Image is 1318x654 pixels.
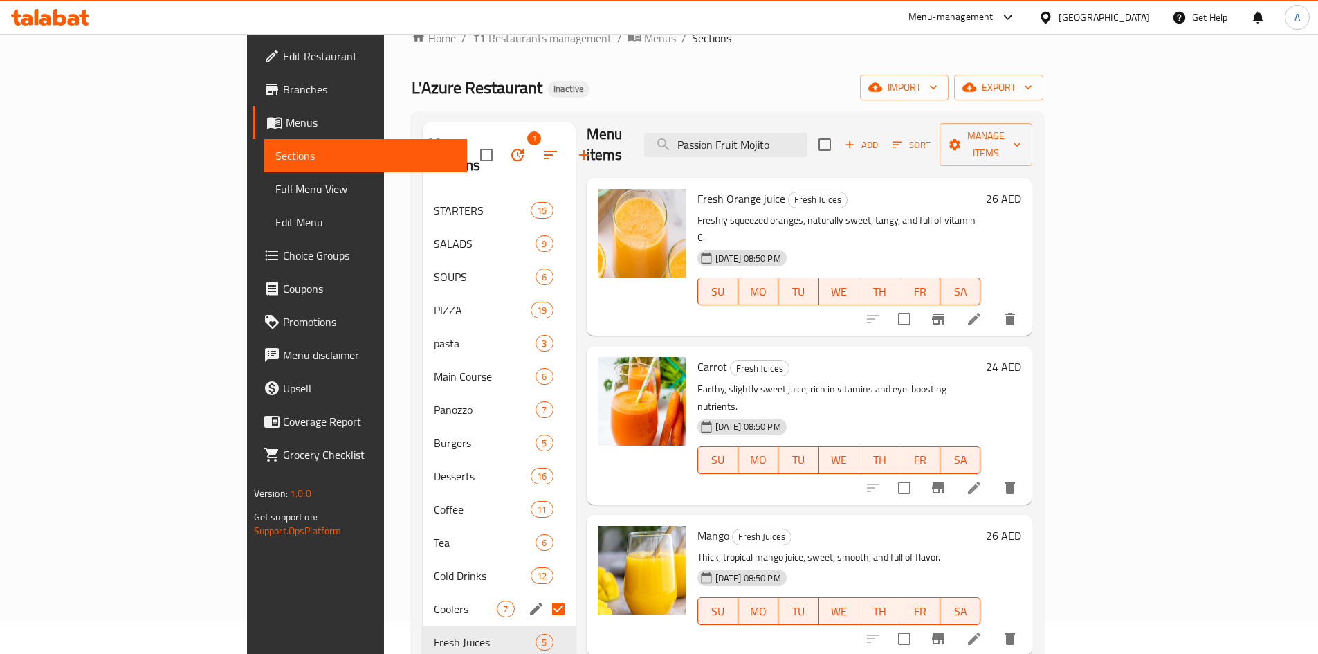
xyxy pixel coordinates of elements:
[986,526,1021,545] h6: 26 AED
[488,30,612,46] span: Restaurants management
[423,460,575,493] div: Desserts16
[434,634,536,651] div: Fresh Juices
[536,368,553,385] div: items
[286,114,456,131] span: Menus
[536,636,552,649] span: 5
[434,501,531,518] span: Coffee
[788,192,848,208] div: Fresh Juices
[697,446,738,474] button: SU
[283,413,456,430] span: Coverage Report
[290,484,311,502] span: 1.0.0
[784,282,813,302] span: TU
[628,29,676,47] a: Menus
[253,272,467,305] a: Coupons
[264,206,467,239] a: Edit Menu
[865,450,894,470] span: TH
[536,437,552,450] span: 5
[264,172,467,206] a: Full Menu View
[423,426,575,460] div: Burgers5
[434,335,536,352] span: pasta
[254,484,288,502] span: Version:
[819,278,859,305] button: WE
[527,131,541,145] span: 1
[434,435,536,451] div: Burgers
[744,601,773,621] span: MO
[908,9,994,26] div: Menu-management
[710,572,787,585] span: [DATE] 08:50 PM
[283,314,456,330] span: Promotions
[536,237,552,251] span: 9
[275,214,456,230] span: Edit Menu
[254,508,318,526] span: Get support on:
[598,189,686,278] img: Fresh Orange juice
[254,522,342,540] a: Support.OpsPlatform
[940,123,1032,166] button: Manage items
[778,278,818,305] button: TU
[423,227,575,260] div: SALADS9
[905,282,934,302] span: FR
[536,269,553,285] div: items
[810,130,839,159] span: Select section
[819,446,859,474] button: WE
[434,468,531,484] span: Desserts
[275,147,456,164] span: Sections
[253,305,467,338] a: Promotions
[531,468,553,484] div: items
[423,293,575,327] div: PIZZA19
[994,302,1027,336] button: delete
[423,393,575,426] div: Panozzo7
[283,446,456,463] span: Grocery Checklist
[733,529,791,545] span: Fresh Juices
[893,137,931,153] span: Sort
[434,601,497,617] span: Coolers
[710,420,787,433] span: [DATE] 08:50 PM
[536,403,552,417] span: 7
[283,280,456,297] span: Coupons
[1294,10,1300,25] span: A
[940,446,980,474] button: SA
[434,235,536,252] span: SALADS
[825,601,854,621] span: WE
[994,471,1027,505] button: delete
[905,601,934,621] span: FR
[283,347,456,363] span: Menu disclaimer
[789,192,847,208] span: Fresh Juices
[778,446,818,474] button: TU
[839,134,884,156] button: Add
[697,549,981,566] p: Thick, tropical mango juice, sweet, smooth, and full of flavor.
[744,450,773,470] span: MO
[697,597,738,625] button: SU
[434,368,536,385] div: Main Course
[497,603,513,616] span: 7
[710,252,787,265] span: [DATE] 08:50 PM
[434,567,531,584] span: Cold Drinks
[644,133,807,157] input: search
[531,501,553,518] div: items
[434,302,531,318] span: PIZZA
[871,79,937,96] span: import
[744,282,773,302] span: MO
[617,30,622,46] li: /
[275,181,456,197] span: Full Menu View
[423,559,575,592] div: Cold Drinks12
[283,380,456,397] span: Upsell
[531,302,553,318] div: items
[951,127,1021,162] span: Manage items
[412,29,1043,47] nav: breadcrumb
[825,282,854,302] span: WE
[264,139,467,172] a: Sections
[536,271,552,284] span: 6
[697,356,727,377] span: Carrot
[946,450,975,470] span: SA
[704,601,733,621] span: SU
[704,282,733,302] span: SU
[253,106,467,139] a: Menus
[434,534,536,551] span: Tea
[526,599,547,619] button: edit
[423,327,575,360] div: pasta3
[536,337,552,350] span: 3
